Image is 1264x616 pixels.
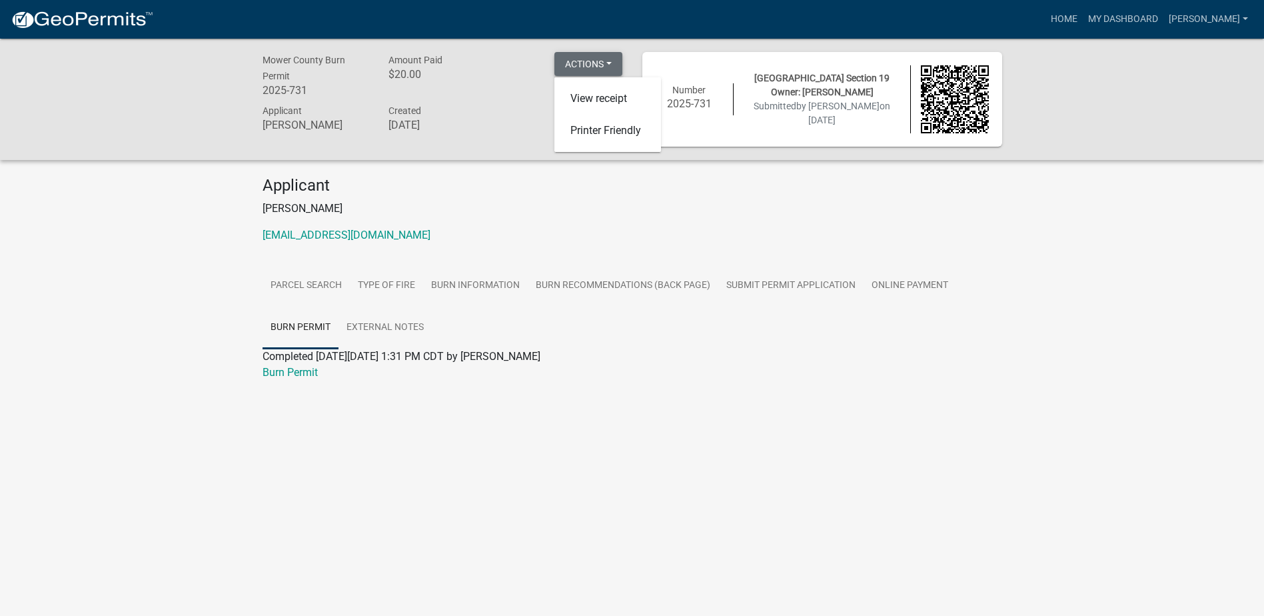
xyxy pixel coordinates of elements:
[1045,7,1083,32] a: Home
[554,77,661,152] div: Actions
[263,307,338,349] a: Burn Permit
[718,265,864,307] a: Submit Permit Application
[1083,7,1163,32] a: My Dashboard
[263,105,302,116] span: Applicant
[796,101,880,111] span: by [PERSON_NAME]
[554,83,661,115] a: View receipt
[350,265,423,307] a: Type Of Fire
[263,119,369,131] h6: [PERSON_NAME]
[263,84,369,97] h6: 2025-731
[388,119,495,131] h6: [DATE]
[656,97,724,110] h6: 2025-731
[672,85,706,95] span: Number
[423,265,528,307] a: Burn Information
[263,265,350,307] a: Parcel search
[263,55,345,81] span: Mower County Burn Permit
[921,65,989,133] img: QR code
[263,366,318,379] a: Burn Permit
[263,176,1002,195] h4: Applicant
[554,115,661,147] a: Printer Friendly
[388,105,421,116] span: Created
[528,265,718,307] a: Burn Recommendations (Back Page)
[864,265,956,307] a: Online Payment
[388,55,442,65] span: Amount Paid
[1163,7,1253,32] a: [PERSON_NAME]
[554,52,622,76] button: Actions
[338,307,432,349] a: External Notes
[263,201,1002,217] p: [PERSON_NAME]
[754,101,890,125] span: Submitted on [DATE]
[754,73,890,97] span: [GEOGRAPHIC_DATA] Section 19 Owner: [PERSON_NAME]
[263,350,540,363] span: Completed [DATE][DATE] 1:31 PM CDT by [PERSON_NAME]
[388,68,495,81] h6: $20.00
[263,229,430,241] a: [EMAIL_ADDRESS][DOMAIN_NAME]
